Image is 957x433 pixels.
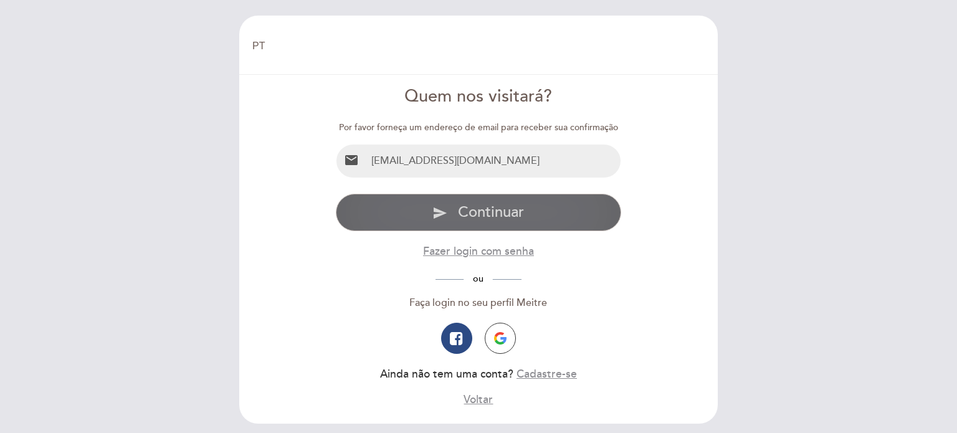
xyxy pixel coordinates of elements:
i: email [344,153,359,168]
span: Ainda não tem uma conta? [380,368,513,381]
span: ou [464,274,493,284]
button: Fazer login com senha [423,244,534,259]
div: Por favor forneça um endereço de email para receber sua confirmação [336,121,622,134]
i: send [432,206,447,221]
img: icon-google.png [494,332,507,345]
span: Continuar [458,203,524,221]
button: Cadastre-se [517,366,577,382]
div: Quem nos visitará? [336,85,622,109]
button: send Continuar [336,194,622,231]
div: Faça login no seu perfil Meitre [336,296,622,310]
button: Voltar [464,392,493,407]
input: Email [366,145,621,178]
